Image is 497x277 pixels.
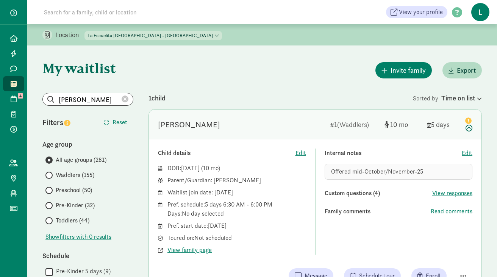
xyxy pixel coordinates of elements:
[331,167,423,175] span: Offered mid-October/November-25
[330,119,378,130] div: 1
[56,186,92,195] span: Preschool (50)
[391,65,426,75] span: Invite family
[432,189,472,198] button: View responses
[295,149,306,158] button: Edit
[53,267,111,276] label: Pre-Kinder 5 days (9)
[158,119,220,131] div: Rocio Nies-Boyle
[167,176,306,185] div: Parent/Guardian: [PERSON_NAME]
[325,207,431,216] div: Family comments
[203,164,218,172] span: 10
[471,3,489,21] span: L
[413,93,482,103] div: Sorted by
[56,201,95,210] span: Pre-Kinder (32)
[45,232,111,241] button: Showfilters with 0 results
[97,115,133,130] button: Reset
[181,164,200,172] span: [DATE]
[42,117,88,128] div: Filters
[427,119,457,130] div: 5 days
[431,207,472,216] button: Read comments
[56,171,94,180] span: Waddlers (155)
[325,189,433,198] div: Custom questions (4)
[337,120,369,129] span: (Waddlers)
[56,155,106,164] span: All age groups (281)
[457,65,476,75] span: Export
[42,139,133,149] div: Age group
[18,93,23,99] span: 4
[167,200,306,218] div: Pref. schedule: 5 days 6:30 AM - 6:00 PM Days: No day selected
[441,93,482,103] div: Time on list
[386,6,447,18] a: View your profile
[3,91,24,106] a: 4
[43,93,133,105] input: Search list...
[167,246,212,255] button: View family page
[325,149,462,158] div: Internal notes
[167,164,306,173] div: DOB: ( )
[375,62,432,78] button: Invite family
[39,5,252,20] input: Search for a family, child or location
[442,62,482,78] button: Export
[158,149,295,158] div: Child details
[390,120,408,129] span: 10
[459,241,497,277] iframe: Chat Widget
[42,61,133,76] h1: My waitlist
[113,118,127,127] span: Reset
[462,149,472,158] button: Edit
[55,30,84,39] p: Location
[167,188,306,197] div: Waitlist join date: [DATE]
[167,233,306,243] div: Toured on: Not scheduled
[384,119,421,130] div: [object Object]
[45,232,111,241] span: Show filters with 0 results
[42,250,133,261] div: Schedule
[399,8,443,17] span: View your profile
[167,221,306,230] div: Pref. start date: [DATE]
[148,93,413,103] div: 1 child
[56,216,89,225] span: Toddlers (44)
